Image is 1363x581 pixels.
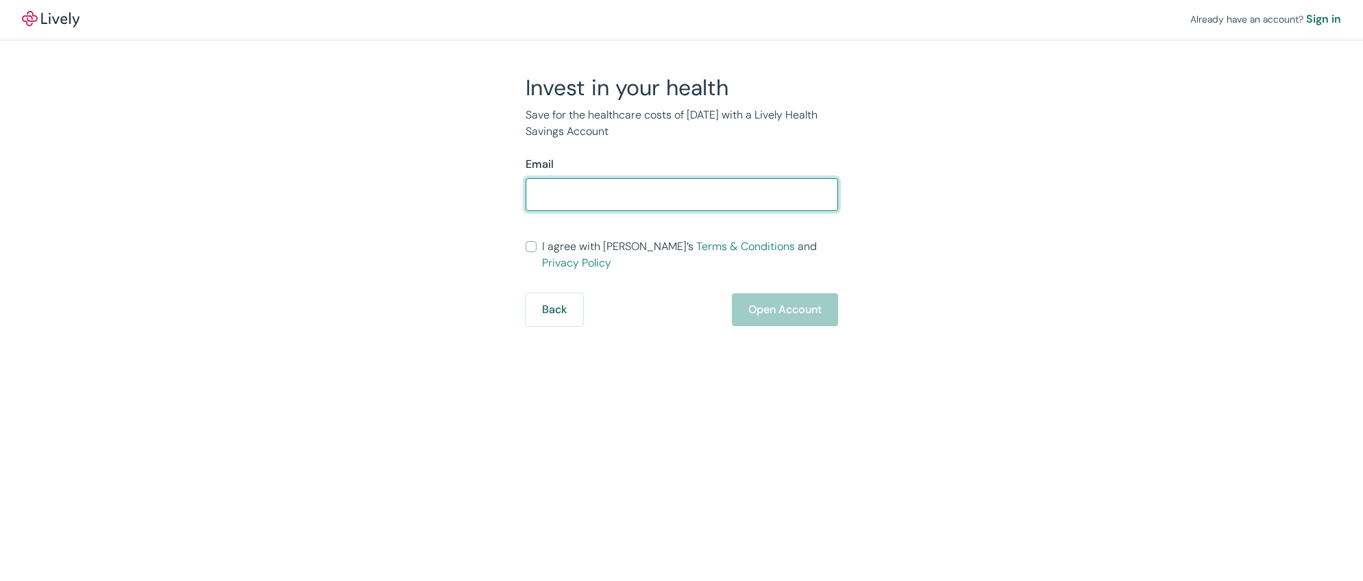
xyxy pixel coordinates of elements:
[542,256,611,270] a: Privacy Policy
[22,11,79,27] img: Lively
[526,293,583,326] button: Back
[526,156,554,173] label: Email
[696,239,795,254] a: Terms & Conditions
[526,107,838,140] p: Save for the healthcare costs of [DATE] with a Lively Health Savings Account
[526,74,838,101] h2: Invest in your health
[1190,11,1341,27] div: Already have an account?
[1306,11,1341,27] a: Sign in
[542,238,838,271] span: I agree with [PERSON_NAME]’s and
[22,11,79,27] a: LivelyLively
